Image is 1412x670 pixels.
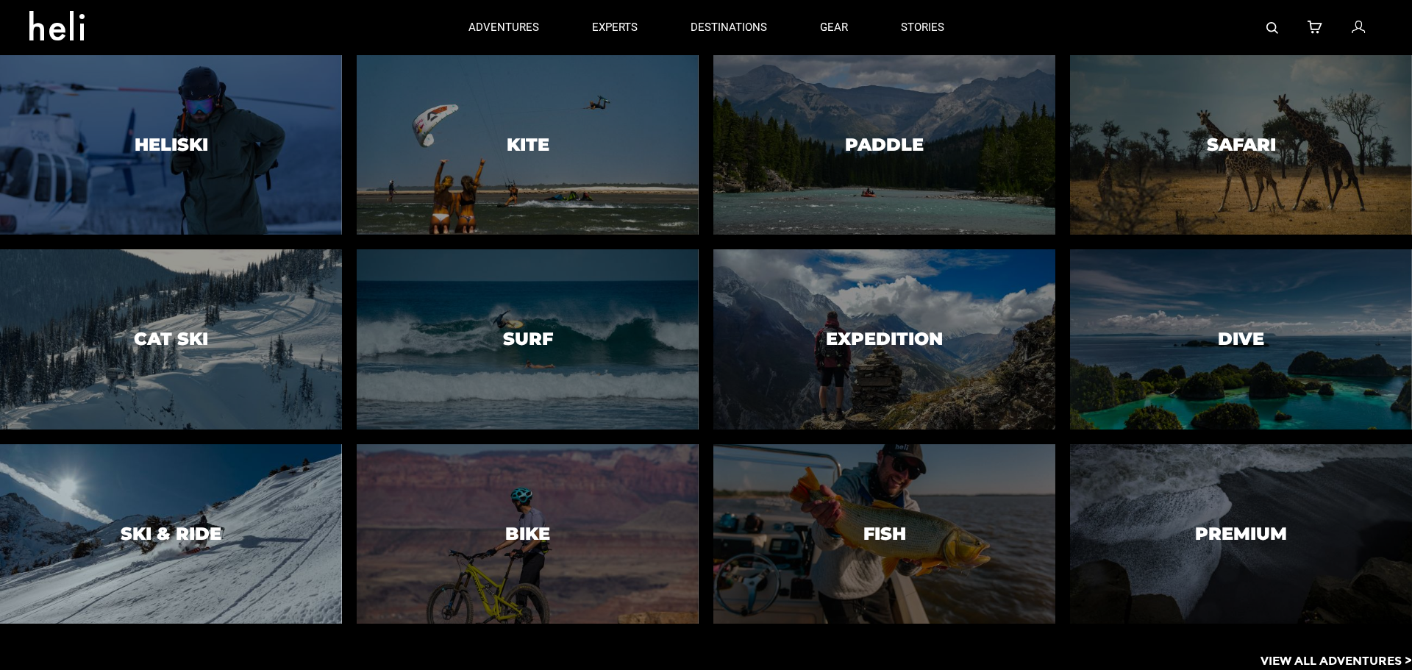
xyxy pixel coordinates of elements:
h3: Expedition [826,329,943,349]
h3: Fish [863,524,906,544]
p: adventures [468,20,539,35]
p: View All Adventures > [1261,653,1412,670]
img: search-bar-icon.svg [1266,22,1278,34]
h3: Heliski [135,135,208,154]
h3: Surf [503,329,553,349]
a: PremiumPremium image [1070,444,1412,624]
h3: Dive [1218,329,1264,349]
h3: Safari [1207,135,1276,154]
h3: Paddle [845,135,924,154]
p: experts [592,20,638,35]
h3: Bike [505,524,550,544]
h3: Ski & Ride [121,524,221,544]
h3: Kite [507,135,549,154]
h3: Premium [1195,524,1287,544]
p: destinations [691,20,767,35]
h3: Cat Ski [134,329,208,349]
